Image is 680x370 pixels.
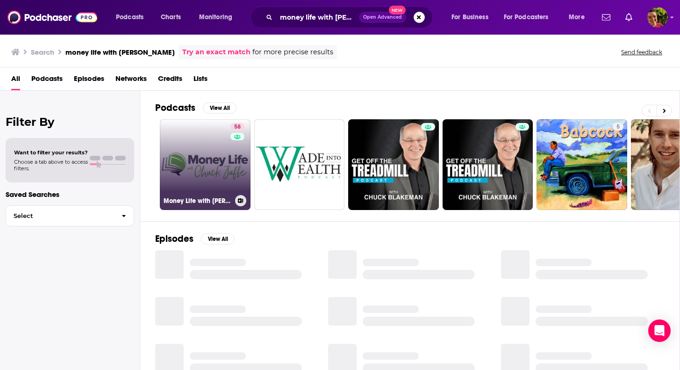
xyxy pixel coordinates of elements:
[276,10,359,25] input: Search podcasts, credits, & more...
[193,10,244,25] button: open menu
[155,102,195,114] h2: Podcasts
[259,7,442,28] div: Search podcasts, credits, & more...
[6,213,114,219] span: Select
[613,123,623,131] a: 5
[498,10,562,25] button: open menu
[164,197,231,205] h3: Money Life with [PERSON_NAME]
[6,115,134,129] h2: Filter By
[11,71,20,90] a: All
[389,6,406,15] span: New
[115,71,147,90] a: Networks
[65,48,175,57] h3: money life with [PERSON_NAME]
[6,205,134,226] button: Select
[31,71,63,90] a: Podcasts
[155,10,186,25] a: Charts
[648,319,671,342] div: Open Intercom Messenger
[160,119,251,210] a: 58Money Life with [PERSON_NAME]
[116,11,143,24] span: Podcasts
[161,11,181,24] span: Charts
[201,233,235,245] button: View All
[203,102,236,114] button: View All
[363,15,402,20] span: Open Advanced
[445,10,500,25] button: open menu
[451,11,488,24] span: For Business
[252,47,333,58] span: for more precise results
[7,8,97,26] img: Podchaser - Follow, Share and Rate Podcasts
[647,7,668,28] span: Logged in as Marz
[182,47,251,58] a: Try an exact match
[155,233,193,245] h2: Episodes
[14,159,88,172] span: Choose a tab above to access filters.
[618,48,665,56] button: Send feedback
[230,123,244,131] a: 58
[193,71,208,90] a: Lists
[31,48,54,57] h3: Search
[504,11,549,24] span: For Podcasters
[562,10,596,25] button: open menu
[158,71,182,90] a: Credits
[155,102,236,114] a: PodcastsView All
[537,119,627,210] a: 5
[647,7,668,28] button: Show profile menu
[359,12,406,23] button: Open AdvancedNew
[14,149,88,156] span: Want to filter your results?
[647,7,668,28] img: User Profile
[109,10,156,25] button: open menu
[6,190,134,199] p: Saved Searches
[199,11,232,24] span: Monitoring
[616,123,620,132] span: 5
[74,71,104,90] a: Episodes
[598,9,614,25] a: Show notifications dropdown
[155,233,235,245] a: EpisodesView All
[622,9,636,25] a: Show notifications dropdown
[569,11,585,24] span: More
[234,123,241,132] span: 58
